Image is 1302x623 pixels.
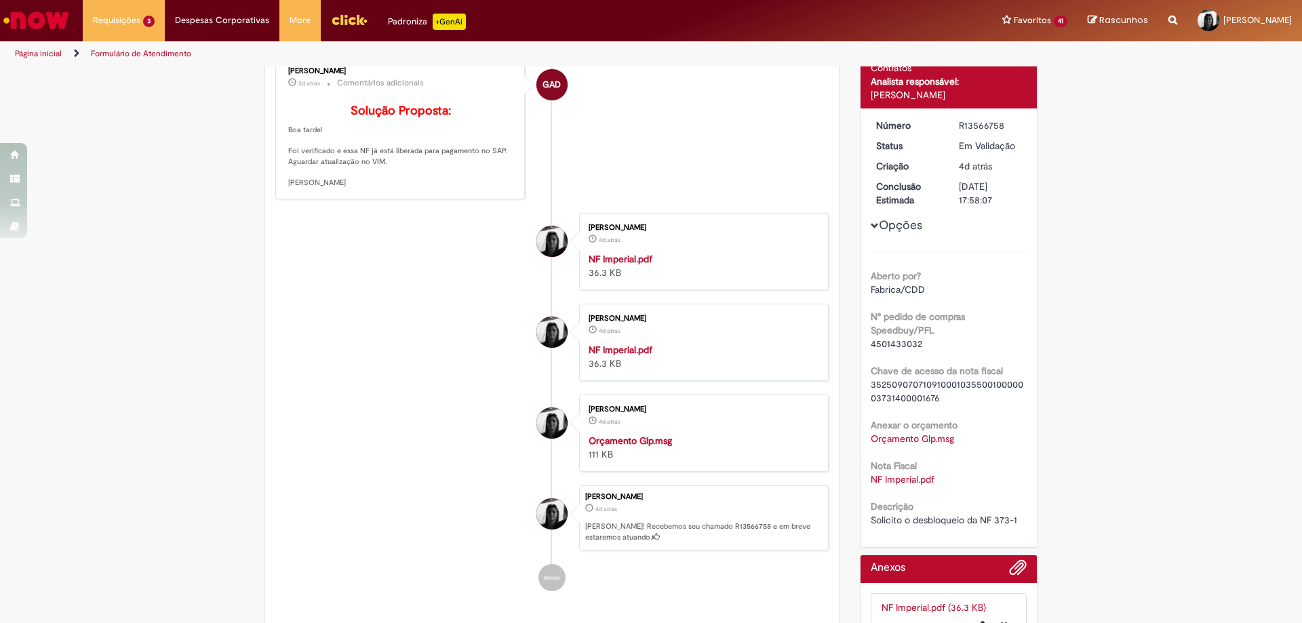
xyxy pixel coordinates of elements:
[589,435,672,447] a: Orçamento Glp.msg
[599,418,620,426] time: 25/09/2025 13:57:33
[871,75,1027,88] div: Analista responsável:
[298,79,320,87] span: 3d atrás
[288,67,514,75] div: [PERSON_NAME]
[599,236,620,244] span: 4d atrás
[599,327,620,335] span: 4d atrás
[288,104,514,188] p: Boa tarde! Foi verificado e essa NF já está liberada para pagamento no SAP. Aguardar atualização ...
[599,236,620,244] time: 25/09/2025 13:58:01
[290,14,311,27] span: More
[433,14,466,30] p: +GenAi
[536,498,568,529] div: Amanda Porcini Bin
[536,226,568,257] div: Amanda Porcini Bin
[351,103,451,119] b: Solução Proposta:
[1223,14,1292,26] span: [PERSON_NAME]
[866,119,949,132] dt: Número
[589,315,814,323] div: [PERSON_NAME]
[959,160,992,172] time: 25/09/2025 13:58:02
[959,160,992,172] span: 4d atrás
[1088,14,1148,27] a: Rascunhos
[871,473,934,485] a: Download de NF Imperial.pdf
[536,69,568,100] div: Gabriela Alves De Souza
[1,7,71,34] img: ServiceNow
[871,338,922,350] span: 4501433032
[866,180,949,207] dt: Conclusão Estimada
[542,68,561,101] span: GAD
[599,327,620,335] time: 25/09/2025 13:57:36
[871,562,905,574] h2: Anexos
[871,378,1023,404] span: 35250907071091000103550010000003731400001676
[10,41,858,66] ul: Trilhas de página
[298,79,320,87] time: 26/09/2025 17:38:23
[871,419,958,431] b: Anexar o orçamento
[585,493,821,501] div: [PERSON_NAME]
[959,119,1022,132] div: R13566758
[595,505,617,513] span: 4d atrás
[388,14,466,30] div: Padroniza
[275,485,829,550] li: Amanda Porcini Bin
[331,9,368,30] img: click_logo_yellow_360x200.png
[15,48,62,59] a: Página inicial
[585,521,821,542] p: [PERSON_NAME]! Recebemos seu chamado R13566758 e em breve estaremos atuando.
[599,418,620,426] span: 4d atrás
[866,139,949,153] dt: Status
[536,407,568,439] div: Amanda Porcini Bin
[589,434,814,461] div: 111 KB
[871,500,913,513] b: Descrição
[871,310,965,336] b: N° pedido de compras Speedbuy/PFL
[337,77,424,89] small: Comentários adicionais
[1099,14,1148,26] span: Rascunhos
[1054,16,1067,27] span: 41
[871,365,1003,377] b: Chave de acesso da nota fiscal
[866,159,949,173] dt: Criação
[175,14,269,27] span: Despesas Corporativas
[871,270,921,282] b: Aberto por?
[871,283,925,296] span: Fabrica/CDD
[589,405,814,414] div: [PERSON_NAME]
[589,224,814,232] div: [PERSON_NAME]
[93,14,140,27] span: Requisições
[959,180,1022,207] div: [DATE] 17:58:07
[959,139,1022,153] div: Em Validação
[589,343,814,370] div: 36.3 KB
[871,514,1017,526] span: Solicito o desbloqueio da NF 373-1
[1014,14,1051,27] span: Favoritos
[589,253,652,265] a: NF Imperial.pdf
[536,317,568,348] div: Amanda Porcini Bin
[871,460,917,472] b: Nota Fiscal
[91,48,191,59] a: Formulário de Atendimento
[1009,559,1027,583] button: Adicionar anexos
[871,433,954,445] a: Download de Orçamento Glp.msg
[143,16,155,27] span: 3
[882,601,986,614] a: NF Imperial.pdf (36.3 KB)
[589,344,652,356] a: NF Imperial.pdf
[275,43,829,605] ul: Histórico de tíquete
[595,505,617,513] time: 25/09/2025 13:58:02
[589,252,814,279] div: 36.3 KB
[959,159,1022,173] div: 25/09/2025 13:58:02
[871,88,1027,102] div: [PERSON_NAME]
